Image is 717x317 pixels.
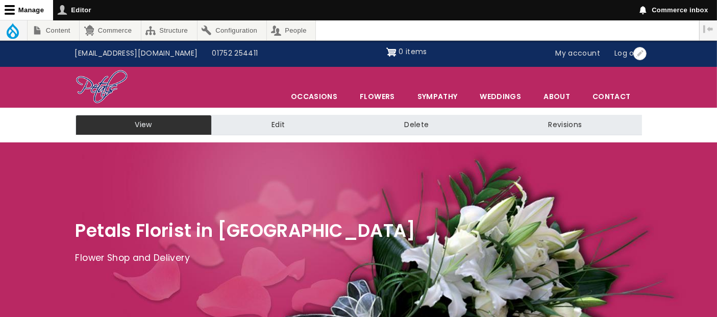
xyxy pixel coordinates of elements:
a: Log out [607,44,649,63]
a: [EMAIL_ADDRESS][DOMAIN_NAME] [68,44,205,63]
img: Home [76,69,128,105]
span: Petals Florist in [GEOGRAPHIC_DATA] [76,218,416,243]
a: People [267,20,316,40]
a: Structure [141,20,197,40]
span: Weddings [469,86,532,107]
a: Revisions [488,115,641,135]
button: Vertical orientation [700,20,717,38]
a: 01752 254411 [205,44,265,63]
a: Flowers [349,86,405,107]
a: About [533,86,581,107]
a: Commerce [80,20,140,40]
a: View [76,115,212,135]
nav: Tabs [68,115,650,135]
button: Open User account menu configuration options [633,47,647,60]
a: My account [549,44,608,63]
a: Edit [212,115,344,135]
img: Shopping cart [386,44,397,60]
a: Shopping cart 0 items [386,44,427,60]
a: Configuration [197,20,266,40]
a: Content [28,20,79,40]
a: Delete [344,115,488,135]
span: 0 items [399,46,427,57]
a: Sympathy [407,86,468,107]
p: Flower Shop and Delivery [76,251,642,266]
a: Contact [582,86,641,107]
span: Occasions [280,86,348,107]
